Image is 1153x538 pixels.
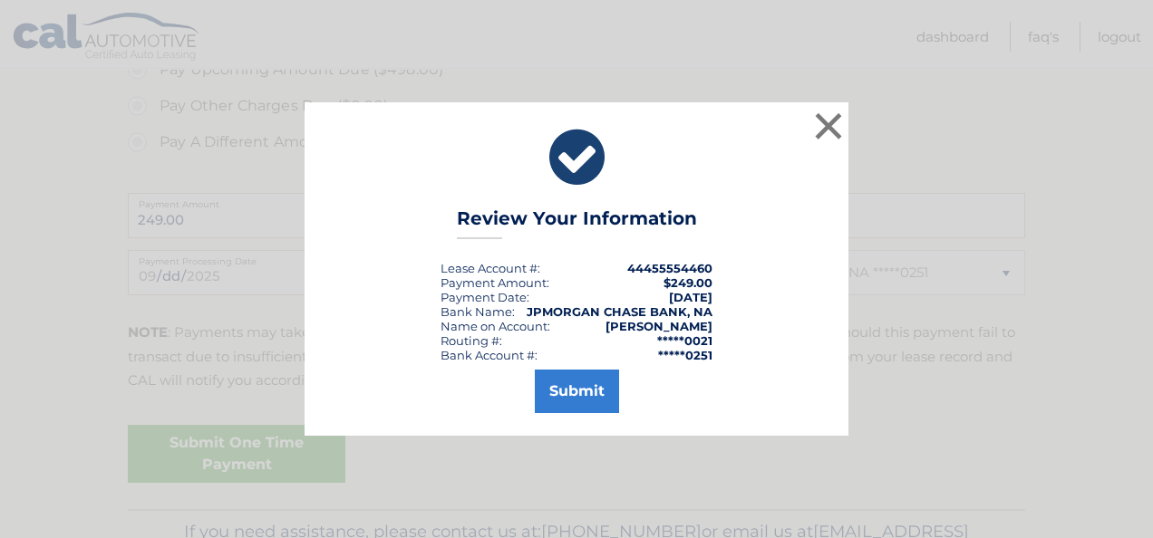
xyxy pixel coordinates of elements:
[669,290,712,304] span: [DATE]
[441,348,538,362] div: Bank Account #:
[606,319,712,333] strong: [PERSON_NAME]
[664,275,712,290] span: $249.00
[441,261,540,275] div: Lease Account #:
[441,333,502,348] div: Routing #:
[441,275,549,290] div: Payment Amount:
[441,290,529,304] div: :
[627,261,712,275] strong: 44455554460
[527,304,712,319] strong: JPMORGAN CHASE BANK, NA
[441,304,515,319] div: Bank Name:
[810,108,847,144] button: ×
[535,370,619,413] button: Submit
[441,290,527,304] span: Payment Date
[457,207,697,239] h3: Review Your Information
[441,319,550,333] div: Name on Account:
